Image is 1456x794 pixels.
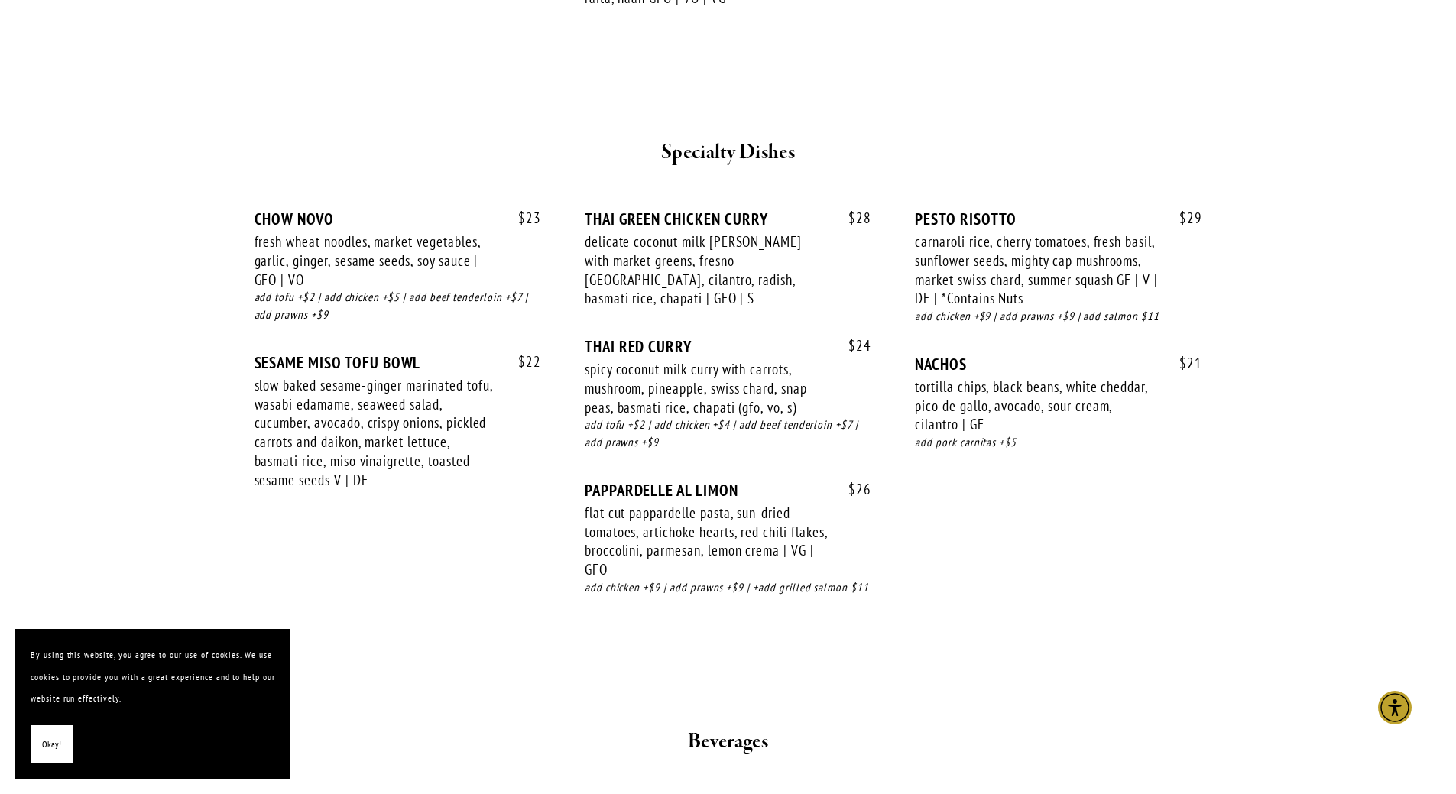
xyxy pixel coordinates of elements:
[283,726,1174,758] h2: Beverages
[833,337,871,355] span: 24
[915,355,1201,374] div: NACHOS
[915,378,1158,434] div: tortilla chips, black beans, white cheddar, pico de gallo, avocado, sour cream, cilantro | GF
[255,376,498,489] div: slow baked sesame-ginger marinated tofu, wasabi edamame, seaweed salad, cucumber, avocado, crispy...
[42,734,61,756] span: Okay!
[585,579,871,597] div: add chicken +$9 | add prawns +$9 | +add grilled salmon $11
[31,644,275,710] p: By using this website, you agree to our use of cookies. We use cookies to provide you with a grea...
[848,480,856,498] span: $
[585,504,828,579] div: flat cut pappardelle pasta, sun-dried tomatoes, artichoke hearts, red chili flakes, broccolini, p...
[255,289,541,324] div: add tofu +$2 | add chicken +$5 | add beef tenderloin +$7 | add prawns +$9
[915,232,1158,308] div: carnaroli rice, cherry tomatoes, fresh basil, sunflower seeds, mighty cap mushrooms, market swiss...
[661,139,795,166] strong: Specialty Dishes
[585,416,871,452] div: add tofu +$2 | add chicken +$4 | add beef tenderloin +$7 | add prawns +$9
[915,209,1201,228] div: PESTO RISOTTO
[503,209,541,227] span: 23
[915,308,1201,326] div: add chicken +$9 | add prawns +$9 | add salmon $11
[833,481,871,498] span: 26
[255,232,498,289] div: fresh wheat noodles, market vegetables, garlic, ginger, sesame seeds, soy sauce | GFO | VO
[31,725,73,764] button: Okay!
[1179,354,1187,372] span: $
[1179,209,1187,227] span: $
[518,209,526,227] span: $
[503,353,541,371] span: 22
[848,209,856,227] span: $
[1164,355,1202,372] span: 21
[585,337,871,356] div: THAI RED CURRY
[833,209,871,227] span: 28
[255,353,541,372] div: SESAME MISO TOFU BOWL
[1164,209,1202,227] span: 29
[518,352,526,371] span: $
[848,336,856,355] span: $
[915,434,1201,452] div: add pork carnitas +$5
[585,481,871,500] div: PAPPARDELLE AL LIMON
[585,209,871,228] div: THAI GREEN CHICKEN CURRY
[1378,691,1412,724] div: Accessibility Menu
[585,360,828,416] div: spicy coconut milk curry with carrots, mushroom, pineapple, swiss chard, snap peas, basmati rice,...
[255,209,541,228] div: CHOW NOVO
[15,629,290,779] section: Cookie banner
[585,232,828,308] div: delicate coconut milk [PERSON_NAME] with market greens, fresno [GEOGRAPHIC_DATA], cilantro, radis...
